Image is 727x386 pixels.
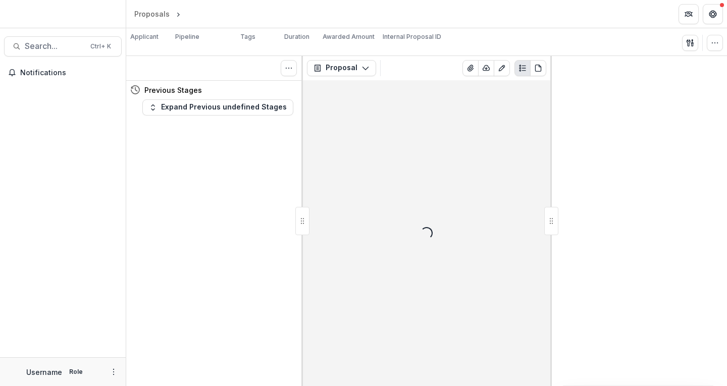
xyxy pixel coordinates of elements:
span: Search... [25,41,84,51]
button: Plaintext view [514,60,531,76]
button: Expand Previous undefined Stages [142,99,293,116]
p: Role [66,367,86,376]
a: Proposals [130,7,174,21]
nav: breadcrumb [130,7,226,21]
p: Applicant [130,32,159,41]
button: Proposal [307,60,376,76]
span: Notifications [20,69,118,77]
button: PDF view [530,60,546,76]
button: Edit as form [494,60,510,76]
button: More [108,366,120,378]
p: Awarded Amount [323,32,375,41]
button: Toggle View Cancelled Tasks [281,60,297,76]
button: Partners [679,4,699,24]
h4: Previous Stages [144,85,202,95]
div: Ctrl + K [88,41,113,52]
p: Tags [240,32,255,41]
p: Duration [284,32,309,41]
button: Notifications [4,65,122,81]
p: Internal Proposal ID [383,32,441,41]
button: Get Help [703,4,723,24]
p: Pipeline [175,32,199,41]
button: View Attached Files [462,60,479,76]
button: Search... [4,36,122,57]
p: Username [26,367,62,377]
div: Proposals [134,9,170,19]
